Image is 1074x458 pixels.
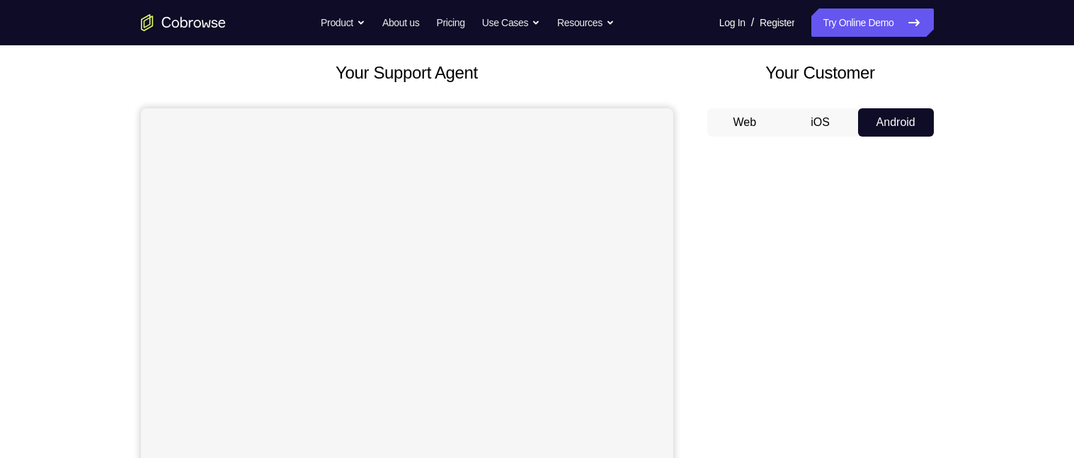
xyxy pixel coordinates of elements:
button: Web [707,108,783,137]
a: Go to the home page [141,14,226,31]
a: About us [382,8,419,37]
h2: Your Support Agent [141,60,673,86]
button: Use Cases [482,8,540,37]
button: Resources [557,8,615,37]
a: Pricing [436,8,464,37]
h2: Your Customer [707,60,934,86]
a: Register [760,8,794,37]
button: iOS [782,108,858,137]
span: / [751,14,754,31]
a: Try Online Demo [811,8,933,37]
button: Product [321,8,365,37]
button: Android [858,108,934,137]
a: Log In [719,8,745,37]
